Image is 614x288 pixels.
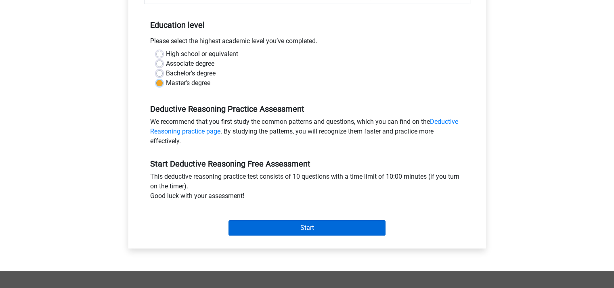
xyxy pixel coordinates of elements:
[166,49,238,59] label: High school or equivalent
[166,78,210,88] label: Master's degree
[150,17,464,33] h5: Education level
[166,69,216,78] label: Bachelor's degree
[144,117,470,149] div: We recommend that you first study the common patterns and questions, which you can find on the . ...
[144,172,470,204] div: This deductive reasoning practice test consists of 10 questions with a time limit of 10:00 minute...
[144,36,470,49] div: Please select the highest academic level you’ve completed.
[166,59,214,69] label: Associate degree
[150,104,464,114] h5: Deductive Reasoning Practice Assessment
[228,220,386,236] input: Start
[150,159,464,169] h5: Start Deductive Reasoning Free Assessment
